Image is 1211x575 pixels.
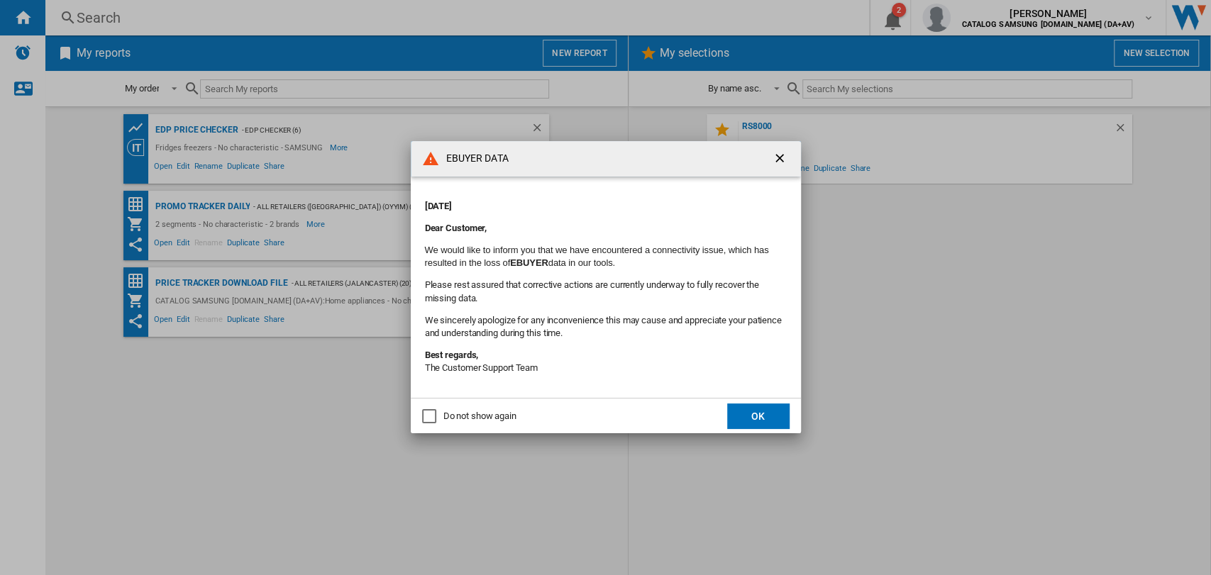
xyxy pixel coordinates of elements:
[443,410,516,423] div: Do not show again
[422,410,516,423] md-checkbox: Do not show again
[510,257,548,268] b: EBUYER
[548,257,615,268] font: data in our tools.
[767,145,795,173] button: getI18NText('BUTTONS.CLOSE_DIALOG')
[773,151,790,168] ng-md-icon: getI18NText('BUTTONS.CLOSE_DIALOG')
[411,141,801,434] md-dialog: EBUYER DATA ...
[439,152,509,166] h4: EBUYER DATA
[425,223,487,233] strong: Dear Customer,
[425,349,787,374] p: The Customer Support Team
[425,350,479,360] strong: Best regards,
[425,245,769,268] font: We would like to inform you that we have encountered a connectivity issue, which has resulted in ...
[425,279,787,304] p: Please rest assured that corrective actions are currently underway to fully recover the missing d...
[425,314,787,340] p: We sincerely apologize for any inconvenience this may cause and appreciate your patience and unde...
[425,201,452,211] strong: [DATE]
[727,403,790,429] button: OK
